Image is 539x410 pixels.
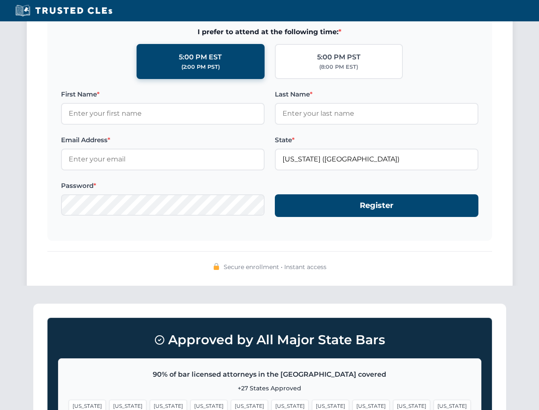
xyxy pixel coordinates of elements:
[61,135,265,145] label: Email Address
[224,262,326,272] span: Secure enrollment • Instant access
[317,52,361,63] div: 5:00 PM PST
[181,63,220,71] div: (2:00 PM PST)
[275,89,478,100] label: Last Name
[61,181,265,191] label: Password
[275,194,478,217] button: Register
[213,263,220,270] img: 🔒
[58,328,481,351] h3: Approved by All Major State Bars
[275,103,478,124] input: Enter your last name
[61,103,265,124] input: Enter your first name
[69,384,471,393] p: +27 States Approved
[61,89,265,100] label: First Name
[13,4,115,17] img: Trusted CLEs
[179,52,222,63] div: 5:00 PM EST
[61,149,265,170] input: Enter your email
[275,135,478,145] label: State
[69,369,471,380] p: 90% of bar licensed attorneys in the [GEOGRAPHIC_DATA] covered
[61,26,478,38] span: I prefer to attend at the following time:
[319,63,358,71] div: (8:00 PM EST)
[275,149,478,170] input: Florida (FL)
